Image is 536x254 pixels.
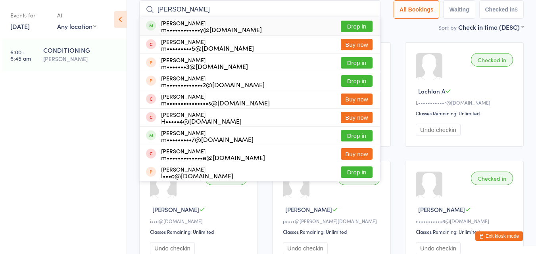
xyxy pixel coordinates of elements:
div: Classes Remaining: Unlimited [283,228,382,235]
button: Drop in [341,130,373,141]
div: p•••r@[PERSON_NAME][DOMAIN_NAME] [283,218,382,224]
div: [PERSON_NAME] [161,57,248,69]
div: [PERSON_NAME] [161,20,262,32]
div: m•••••••3@[DOMAIN_NAME] [161,63,248,69]
div: l•••o@[DOMAIN_NAME] [161,172,233,179]
button: Buy now [341,39,373,50]
button: Exit kiosk mode [475,231,523,241]
div: 8 [515,6,518,13]
label: Sort by [438,23,457,31]
div: [PERSON_NAME] [161,111,242,124]
div: [PERSON_NAME] [161,93,270,106]
button: Drop in [341,57,373,69]
span: [PERSON_NAME] [152,205,199,214]
div: Checked in [471,53,513,67]
div: [PERSON_NAME] [161,75,265,88]
div: m•••••••••••••2@[DOMAIN_NAME] [161,81,265,88]
div: [PERSON_NAME] [161,166,233,179]
a: [DATE] [10,22,30,31]
button: Undo checkin [416,124,461,136]
button: Drop in [341,166,373,178]
button: Drop in [341,75,373,87]
span: [PERSON_NAME] [285,205,332,214]
div: m•••••••••7@[DOMAIN_NAME] [161,136,254,142]
div: [PERSON_NAME] [161,148,265,160]
span: Lachlan A [418,87,445,95]
button: Drop in [341,21,373,32]
div: m•••••••••5@[DOMAIN_NAME] [161,45,254,51]
button: Buy now [341,112,373,123]
button: Buy now [341,148,373,160]
div: [PERSON_NAME] [161,38,254,51]
time: 6:00 - 6:45 am [10,49,31,61]
div: H•••••4@[DOMAIN_NAME] [161,118,242,124]
div: Any location [57,22,96,31]
div: [PERSON_NAME] [43,54,120,63]
div: Checked in [471,172,513,185]
div: [PERSON_NAME] [161,130,254,142]
span: [PERSON_NAME] [418,205,465,214]
button: Waiting [443,0,475,19]
div: e••••••••••6@[DOMAIN_NAME] [416,218,515,224]
div: Classes Remaining: Unlimited [416,228,515,235]
div: CONDITIONING [43,46,120,54]
div: Check in time (DESC) [458,23,524,31]
input: Search [139,0,380,19]
div: L•••••••••••r@[DOMAIN_NAME] [416,99,515,106]
div: m•••••••••••••e@[DOMAIN_NAME] [161,154,265,160]
div: Classes Remaining: Unlimited [150,228,250,235]
div: m•••••••••••••••s@[DOMAIN_NAME] [161,99,270,106]
a: 6:00 -6:45 amCONDITIONING[PERSON_NAME] [2,39,127,71]
button: Buy now [341,94,373,105]
div: m••••••••••••y@[DOMAIN_NAME] [161,26,262,32]
div: i••o@[DOMAIN_NAME] [150,218,250,224]
div: Classes Remaining: Unlimited [416,110,515,116]
div: At [57,9,96,22]
button: All Bookings [394,0,440,19]
button: Checked in8 [479,0,524,19]
div: Events for [10,9,49,22]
